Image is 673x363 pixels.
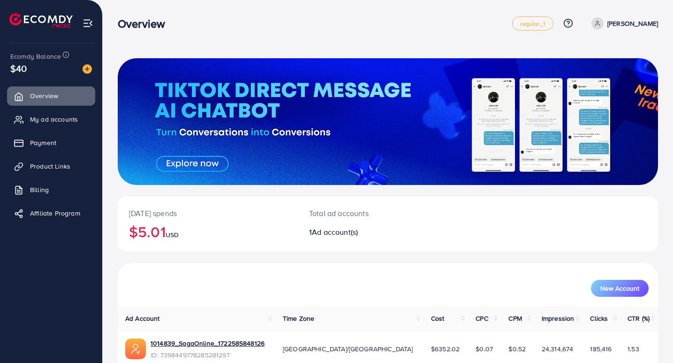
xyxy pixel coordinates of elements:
[476,344,493,354] span: $0.07
[590,344,612,354] span: 185,416
[591,280,649,297] button: New Account
[30,209,80,218] span: Affiliate Program
[508,314,522,323] span: CPM
[7,157,95,176] a: Product Links
[628,344,639,354] span: 1.53
[633,321,666,356] iframe: Chat
[7,133,95,152] a: Payment
[30,138,56,147] span: Payment
[30,185,49,194] span: Billing
[30,162,70,171] span: Product Links
[7,110,95,129] a: My ad accounts
[588,17,658,30] a: [PERSON_NAME]
[10,52,61,61] span: Ecomdy Balance
[7,180,95,199] a: Billing
[508,344,526,354] span: $0.52
[129,208,287,219] p: [DATE] spends
[283,344,413,354] span: [GEOGRAPHIC_DATA]/[GEOGRAPHIC_DATA]
[590,314,608,323] span: Clicks
[30,115,78,124] span: My ad accounts
[312,227,358,237] span: Ad account(s)
[118,17,173,31] h3: Overview
[512,16,553,31] a: regular_1
[151,339,265,348] a: 1014839_SagaOnline_1722585848126
[283,314,314,323] span: Time Zone
[600,285,639,292] span: New Account
[30,91,58,100] span: Overview
[542,314,575,323] span: Impression
[129,223,287,240] h2: $5.01
[125,314,160,323] span: Ad Account
[10,62,27,75] span: $40
[7,204,95,223] a: Affiliate Program
[9,13,73,28] img: logo
[607,18,658,29] p: [PERSON_NAME]
[628,314,650,323] span: CTR (%)
[7,86,95,105] a: Overview
[83,18,93,29] img: menu
[151,350,265,360] span: ID: 7398449778285281297
[542,344,574,354] span: 24,314,674
[431,344,460,354] span: $6352.02
[83,64,92,74] img: image
[166,230,179,239] span: USD
[125,339,146,359] img: ic-ads-acc.e4c84228.svg
[309,208,422,219] p: Total ad accounts
[476,314,488,323] span: CPC
[431,314,445,323] span: Cost
[520,21,545,27] span: regular_1
[309,228,422,237] h2: 1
